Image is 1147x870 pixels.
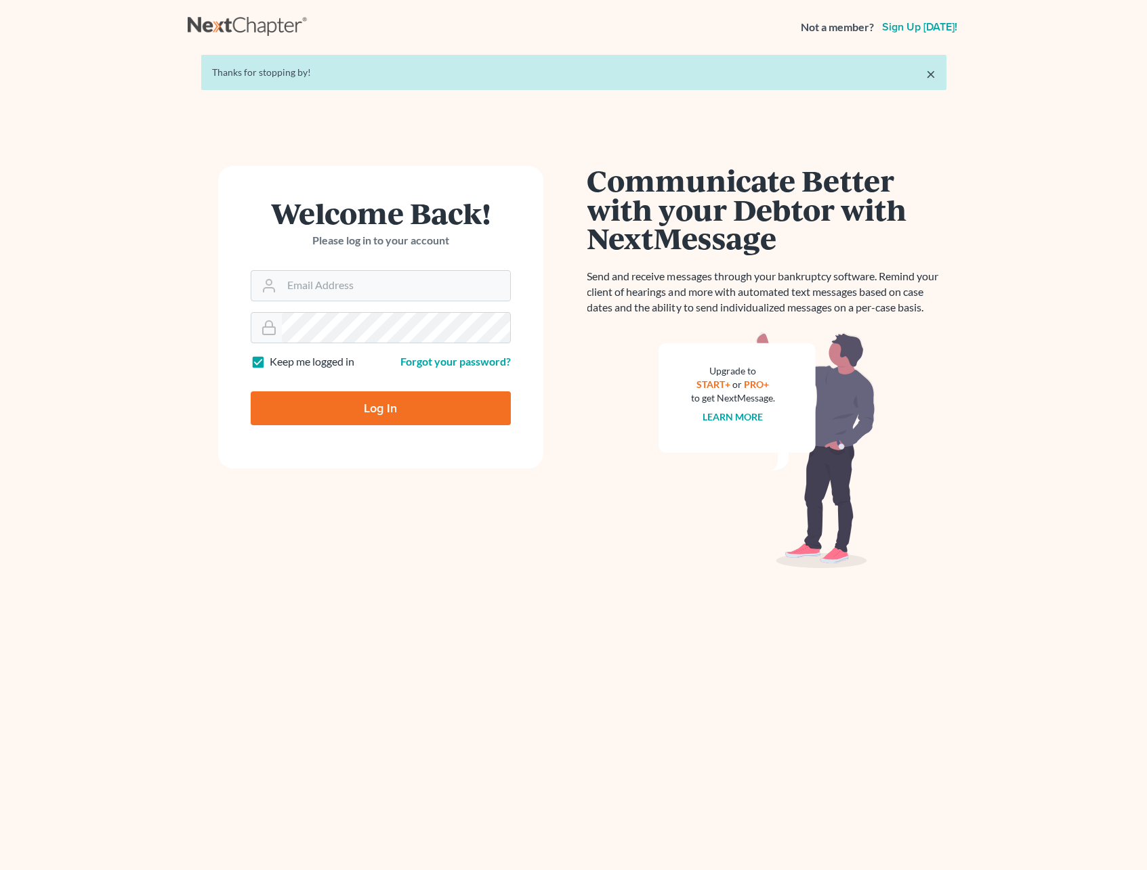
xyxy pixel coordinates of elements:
input: Email Address [282,271,510,301]
a: PRO+ [744,378,769,390]
strong: Not a member? [801,20,874,35]
div: to get NextMessage. [691,391,775,405]
a: × [926,66,936,82]
input: Log In [251,391,511,425]
a: Learn more [703,411,763,422]
a: Forgot your password? [400,355,511,368]
p: Please log in to your account [251,233,511,248]
p: Send and receive messages through your bankruptcy software. Remind your client of hearings and mo... [587,269,946,316]
div: Upgrade to [691,364,775,378]
h1: Communicate Better with your Debtor with NextMessage [587,166,946,253]
span: or [732,378,742,390]
img: nextmessage_bg-59042aed3d76b12b5cd301f8e5b87938c9018125f34e5fa2b7a6b67550977c72.svg [659,332,875,569]
h1: Welcome Back! [251,198,511,227]
a: Sign up [DATE]! [879,22,960,32]
label: Keep me logged in [270,354,354,370]
div: Thanks for stopping by! [212,66,936,79]
a: START+ [696,378,730,390]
